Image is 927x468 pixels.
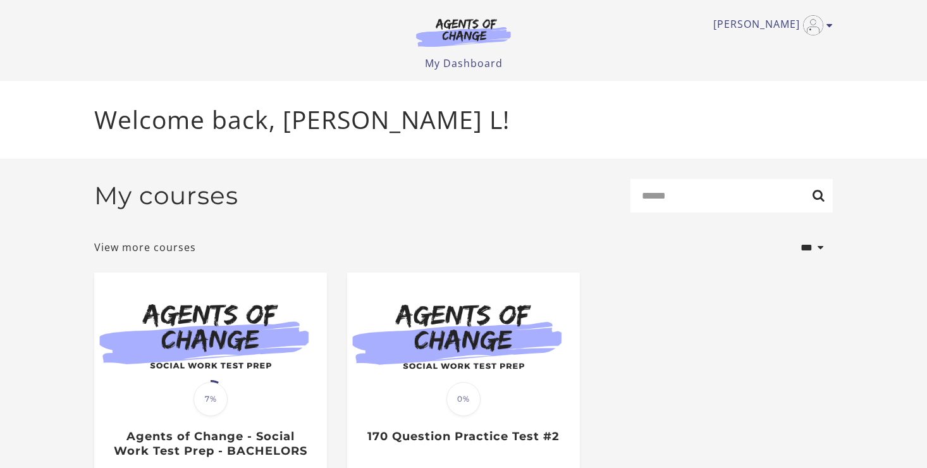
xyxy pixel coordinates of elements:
a: My Dashboard [425,56,503,70]
p: Welcome back, [PERSON_NAME] L! [94,101,833,139]
span: 0% [446,382,481,416]
img: Agents of Change Logo [403,18,524,47]
a: Toggle menu [713,15,826,35]
h2: My courses [94,181,238,211]
span: 7% [193,382,228,416]
h3: Agents of Change - Social Work Test Prep - BACHELORS [107,429,313,458]
a: View more courses [94,240,196,255]
h3: 170 Question Practice Test #2 [360,429,566,444]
